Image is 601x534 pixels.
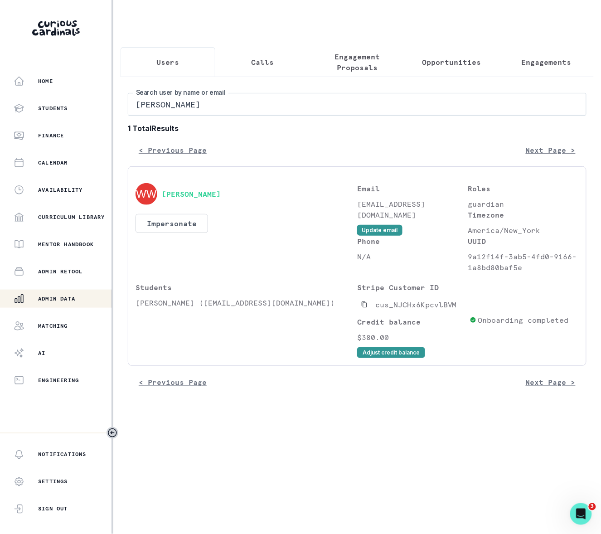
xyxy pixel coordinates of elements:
p: cus_NJCHx6KpcvlBVM [375,299,457,310]
img: Curious Cardinals Logo [32,20,80,36]
p: Matching [38,322,68,330]
button: Update email [357,225,402,236]
p: Email [357,183,468,194]
p: Engagement Proposals [318,51,397,73]
button: Next Page > [515,141,586,159]
p: Availability [38,186,82,194]
button: Adjust credit balance [357,347,425,358]
p: Roles [468,183,579,194]
p: Students [136,282,357,293]
p: Admin Retool [38,268,82,275]
p: Home [38,78,53,85]
button: Toggle sidebar [107,427,118,439]
p: Phone [357,236,468,247]
button: [PERSON_NAME] [162,189,221,199]
p: guardian [468,199,579,209]
p: Calendar [38,159,68,166]
p: N/A [357,251,468,262]
button: Copied to clipboard [357,297,372,312]
p: Engineering [38,377,79,384]
button: < Previous Page [128,141,218,159]
p: Settings [38,478,68,485]
p: [EMAIL_ADDRESS][DOMAIN_NAME] [357,199,468,220]
p: Onboarding completed [478,315,569,325]
button: Impersonate [136,214,208,233]
button: Next Page > [515,373,586,391]
p: Stripe Customer ID [357,282,466,293]
p: Engagements [522,57,572,68]
p: Timezone [468,209,579,220]
p: Finance [38,132,64,139]
p: Notifications [38,451,87,458]
p: Mentor Handbook [38,241,94,248]
p: $380.00 [357,332,466,343]
p: AI [38,350,45,357]
iframe: Intercom live chat [570,503,592,525]
p: Students [38,105,68,112]
p: 9a12f14f-3ab5-4fd0-9166-1a8bd80baf5e [468,251,579,273]
b: 1 Total Results [128,123,586,134]
p: Users [156,57,179,68]
p: Calls [251,57,274,68]
span: 3 [589,503,596,510]
p: Opportunities [422,57,481,68]
p: Sign Out [38,505,68,513]
p: America/New_York [468,225,579,236]
p: UUID [468,236,579,247]
p: Admin Data [38,295,75,302]
img: svg [136,183,157,205]
button: < Previous Page [128,373,218,391]
p: [PERSON_NAME] ([EMAIL_ADDRESS][DOMAIN_NAME]) [136,297,357,308]
p: Curriculum Library [38,214,105,221]
p: Credit balance [357,316,466,327]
